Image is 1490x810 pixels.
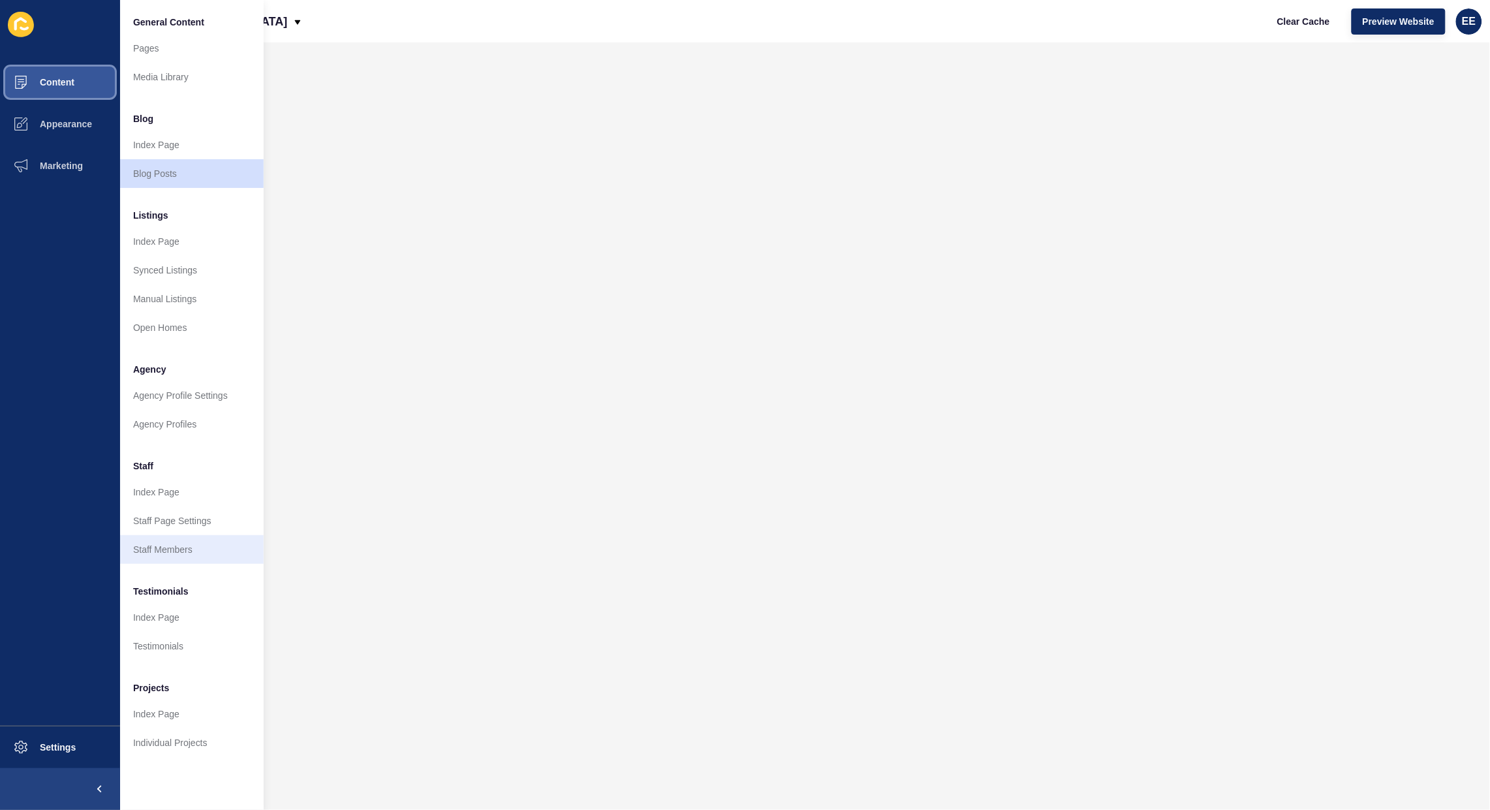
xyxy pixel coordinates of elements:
span: Testimonials [133,585,189,598]
button: Preview Website [1352,8,1446,35]
a: Index Page [120,700,264,728]
a: Manual Listings [120,285,264,313]
span: Agency [133,363,166,376]
span: Listings [133,209,168,222]
a: Blog Posts [120,159,264,188]
span: Preview Website [1363,15,1435,28]
span: Blog [133,112,153,125]
span: Clear Cache [1277,15,1330,28]
a: Index Page [120,478,264,506]
a: Staff Members [120,535,264,564]
a: Testimonials [120,632,264,661]
span: Staff [133,460,153,473]
a: Staff Page Settings [120,506,264,535]
a: Index Page [120,603,264,632]
span: General Content [133,16,204,29]
a: Agency Profile Settings [120,381,264,410]
a: Media Library [120,63,264,91]
a: Index Page [120,227,264,256]
a: Index Page [120,131,264,159]
a: Pages [120,34,264,63]
span: EE [1462,15,1476,28]
a: Agency Profiles [120,410,264,439]
button: Clear Cache [1266,8,1341,35]
span: Projects [133,681,169,694]
a: Open Homes [120,313,264,342]
a: Synced Listings [120,256,264,285]
a: Individual Projects [120,728,264,757]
